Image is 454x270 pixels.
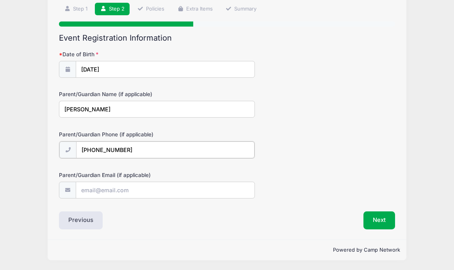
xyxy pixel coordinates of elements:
input: email@email.com [76,182,255,198]
label: Parent/Guardian Email (if applicable) [59,171,171,179]
label: Date of Birth [59,50,171,58]
p: Powered by Camp Network [54,246,400,254]
a: Extra Items [172,3,218,16]
a: Summary [220,3,262,16]
a: Policies [132,3,170,16]
input: (xxx) xxx-xxxx [76,141,255,158]
h2: Event Registration Information [59,33,395,43]
input: mm/dd/yyyy [76,61,255,78]
a: Step 1 [59,3,93,16]
label: Parent/Guardian Phone (if applicable) [59,131,171,138]
button: Previous [59,211,103,229]
button: Next [363,211,395,229]
label: Parent/Guardian Name (if applicable) [59,90,171,98]
a: Step 2 [95,3,130,16]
